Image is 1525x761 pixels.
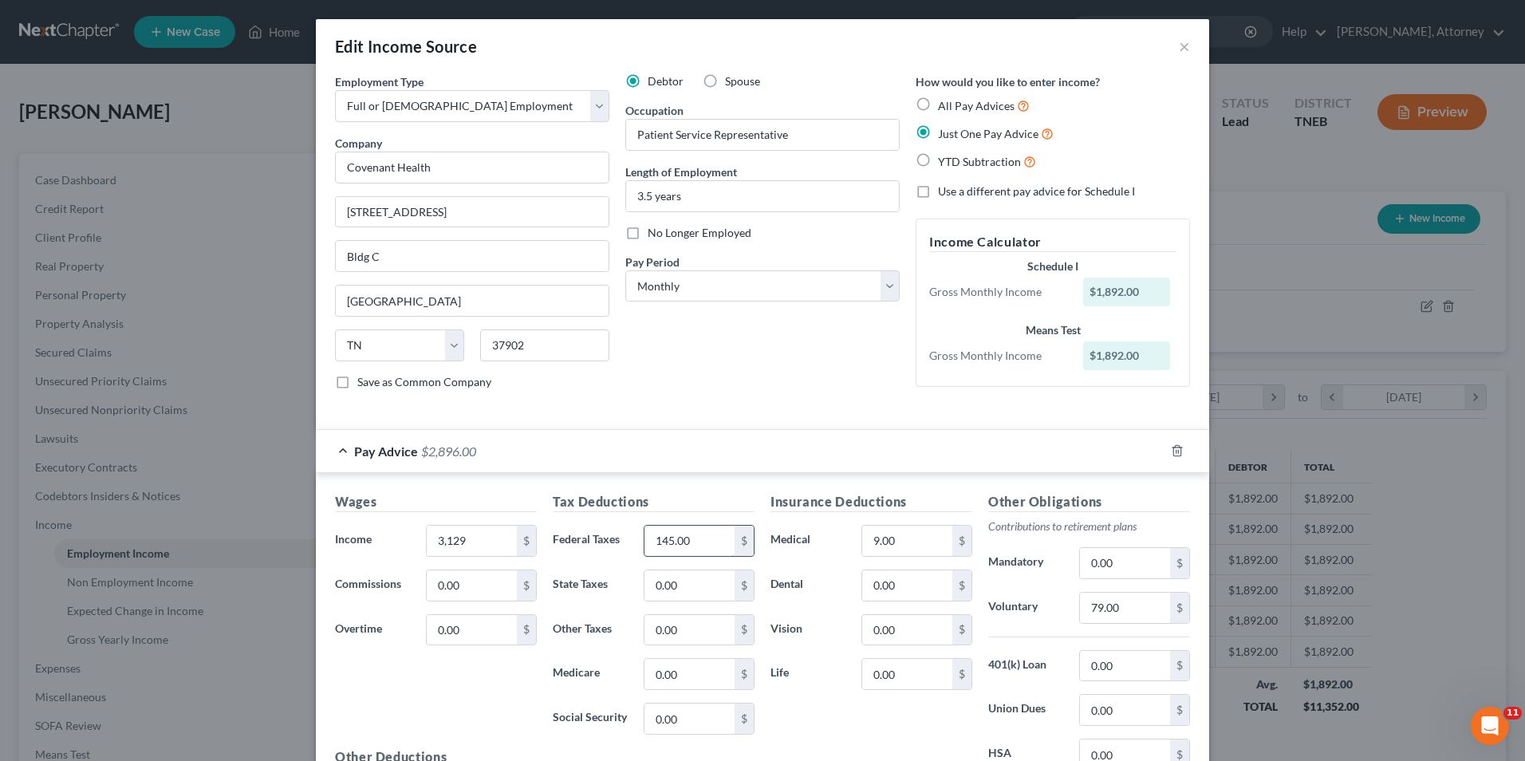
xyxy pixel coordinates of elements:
label: Dental [762,570,853,601]
span: YTD Subtraction [938,155,1021,168]
span: Company [335,136,382,150]
span: Spouse [725,74,760,88]
label: Other Taxes [545,614,636,646]
div: $ [1170,651,1189,681]
div: Gross Monthly Income [921,348,1075,364]
input: 0.00 [644,570,735,601]
span: No Longer Employed [648,226,751,239]
span: Pay Advice [354,444,418,459]
div: $ [952,526,971,556]
label: Voluntary [980,592,1071,624]
input: 0.00 [644,704,735,734]
span: Save as Common Company [357,375,491,388]
input: 0.00 [862,570,952,601]
label: Length of Employment [625,164,737,180]
div: $ [1170,695,1189,725]
label: Social Security [545,703,636,735]
input: Enter zip... [480,329,609,361]
input: 0.00 [862,615,952,645]
div: $ [1170,548,1189,578]
span: Income [335,532,372,546]
iframe: Intercom live chat [1471,707,1509,745]
h5: Other Obligations [988,492,1190,512]
span: Pay Period [625,255,680,269]
input: Enter city... [336,286,609,316]
div: $ [735,704,754,734]
div: $ [517,570,536,601]
label: Medicare [545,658,636,690]
div: Means Test [929,322,1176,338]
button: × [1179,37,1190,56]
label: State Taxes [545,570,636,601]
label: Medical [762,525,853,557]
label: Commissions [327,570,418,601]
label: 401(k) Loan [980,650,1071,682]
div: $ [952,615,971,645]
p: Contributions to retirement plans [988,519,1190,534]
h5: Tax Deductions [553,492,755,512]
input: 0.00 [427,526,517,556]
label: Life [762,658,853,690]
span: Use a different pay advice for Schedule I [938,184,1135,198]
input: Unit, Suite, etc... [336,241,609,271]
div: $ [735,570,754,601]
div: $1,892.00 [1083,341,1171,370]
div: $ [1170,593,1189,623]
div: $ [952,659,971,689]
input: ex: 2 years [626,181,899,211]
div: Gross Monthly Income [921,284,1075,300]
div: $ [952,570,971,601]
label: Union Dues [980,694,1071,726]
input: 0.00 [644,659,735,689]
input: 0.00 [1080,695,1170,725]
input: Search company by name... [335,152,609,183]
input: 0.00 [1080,548,1170,578]
div: $ [735,659,754,689]
input: Enter address... [336,197,609,227]
span: Employment Type [335,75,424,89]
span: Debtor [648,74,684,88]
h5: Wages [335,492,537,512]
h5: Income Calculator [929,232,1176,252]
input: 0.00 [862,659,952,689]
input: 0.00 [1080,593,1170,623]
div: Schedule I [929,258,1176,274]
span: $2,896.00 [421,444,476,459]
div: $ [735,526,754,556]
input: 0.00 [427,615,517,645]
label: Mandatory [980,547,1071,579]
label: Occupation [625,102,684,119]
label: Federal Taxes [545,525,636,557]
span: 11 [1503,707,1522,720]
input: 0.00 [644,615,735,645]
div: $ [517,615,536,645]
input: 0.00 [862,526,952,556]
div: Edit Income Source [335,35,477,57]
div: $ [735,615,754,645]
label: How would you like to enter income? [916,73,1100,90]
div: $ [517,526,536,556]
label: Overtime [327,614,418,646]
input: -- [626,120,899,150]
div: $1,892.00 [1083,278,1171,306]
input: 0.00 [644,526,735,556]
label: Vision [762,614,853,646]
h5: Insurance Deductions [770,492,972,512]
input: 0.00 [1080,651,1170,681]
span: Just One Pay Advice [938,127,1038,140]
span: All Pay Advices [938,99,1015,112]
input: 0.00 [427,570,517,601]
